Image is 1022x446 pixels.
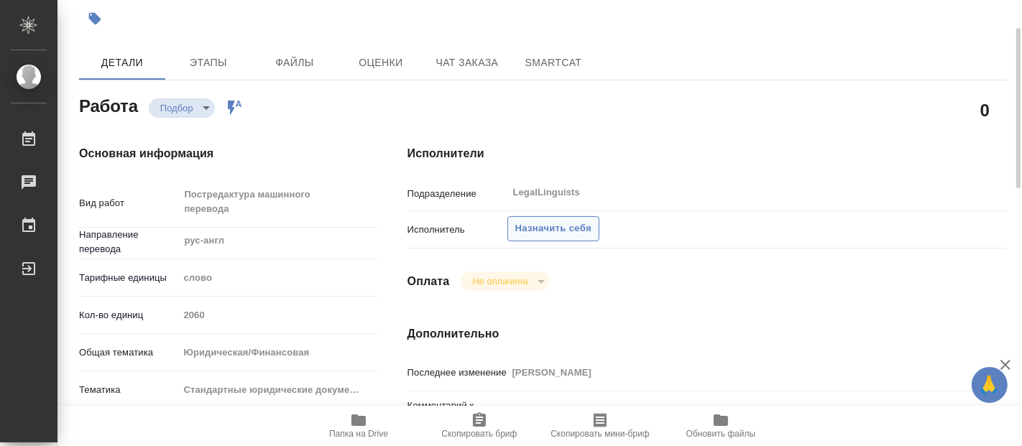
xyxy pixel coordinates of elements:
[174,54,243,72] span: Этапы
[79,345,178,360] p: Общая тематика
[79,271,178,285] p: Тарифные единицы
[686,429,756,439] span: Обновить файлы
[408,273,450,290] h4: Оплата
[441,429,517,439] span: Скопировать бриф
[178,340,377,365] div: Юридическая/Финансовая
[540,406,660,446] button: Скопировать мини-бриф
[408,366,507,380] p: Последнее изменение
[79,3,111,34] button: Добавить тэг
[551,429,649,439] span: Скопировать мини-бриф
[468,275,532,287] button: Не оплачена
[149,98,215,118] div: Подбор
[260,54,329,72] span: Файлы
[433,54,502,72] span: Чат заказа
[178,378,377,402] div: Стандартные юридические документы, договоры, уставы
[346,54,415,72] span: Оценки
[507,399,957,424] textarea: Реф ранее выполненного перевода - [URL][DOMAIN_NAME]
[79,383,178,397] p: Тематика
[507,216,599,241] button: Назначить себя
[408,145,1006,162] h4: Исполнители
[461,271,549,291] div: Подбор
[178,266,377,290] div: слово
[972,367,1008,403] button: 🙏
[88,54,157,72] span: Детали
[419,406,540,446] button: Скопировать бриф
[507,362,957,383] input: Пустое поле
[408,187,507,201] p: Подразделение
[79,92,138,118] h2: Работа
[178,305,377,325] input: Пустое поле
[79,308,178,322] p: Кол-во единиц
[408,325,1006,343] h4: Дополнительно
[298,406,419,446] button: Папка на Drive
[408,223,507,237] p: Исполнитель
[408,399,507,427] p: Комментарий к работе
[79,196,178,210] p: Вид работ
[329,429,388,439] span: Папка на Drive
[660,406,781,446] button: Обновить файлы
[515,220,591,237] span: Назначить себя
[79,228,178,256] p: Направление перевода
[79,145,350,162] h4: Основная информация
[519,54,588,72] span: SmartCat
[156,102,198,114] button: Подбор
[977,370,1002,400] span: 🙏
[980,98,990,122] h2: 0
